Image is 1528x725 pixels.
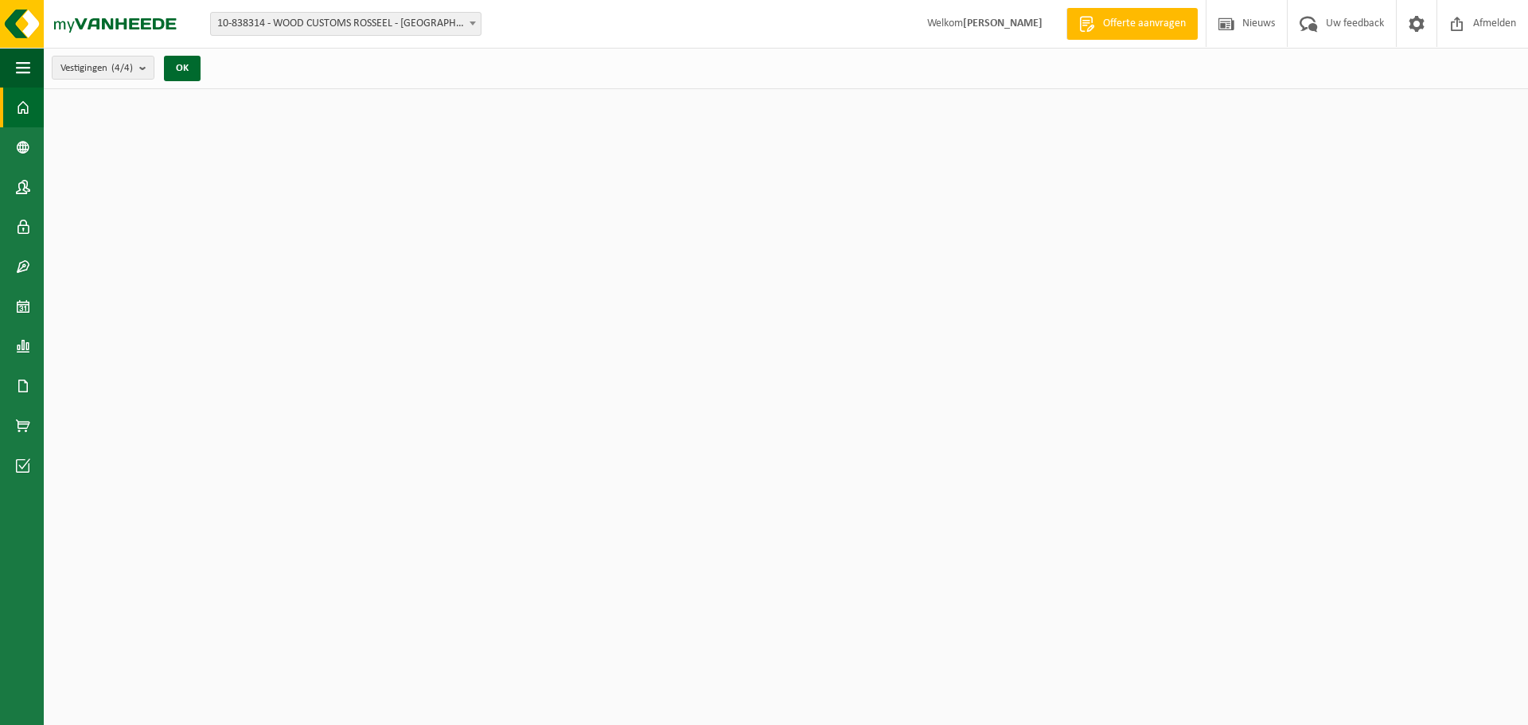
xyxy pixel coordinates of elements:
button: Vestigingen(4/4) [52,56,154,80]
button: OK [164,56,201,81]
a: Offerte aanvragen [1066,8,1198,40]
count: (4/4) [111,63,133,73]
span: Vestigingen [60,57,133,80]
strong: [PERSON_NAME] [963,18,1043,29]
span: 10-838314 - WOOD CUSTOMS ROSSEEL - OOSTKAMP [211,13,481,35]
span: 10-838314 - WOOD CUSTOMS ROSSEEL - OOSTKAMP [210,12,481,36]
span: Offerte aanvragen [1099,16,1190,32]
